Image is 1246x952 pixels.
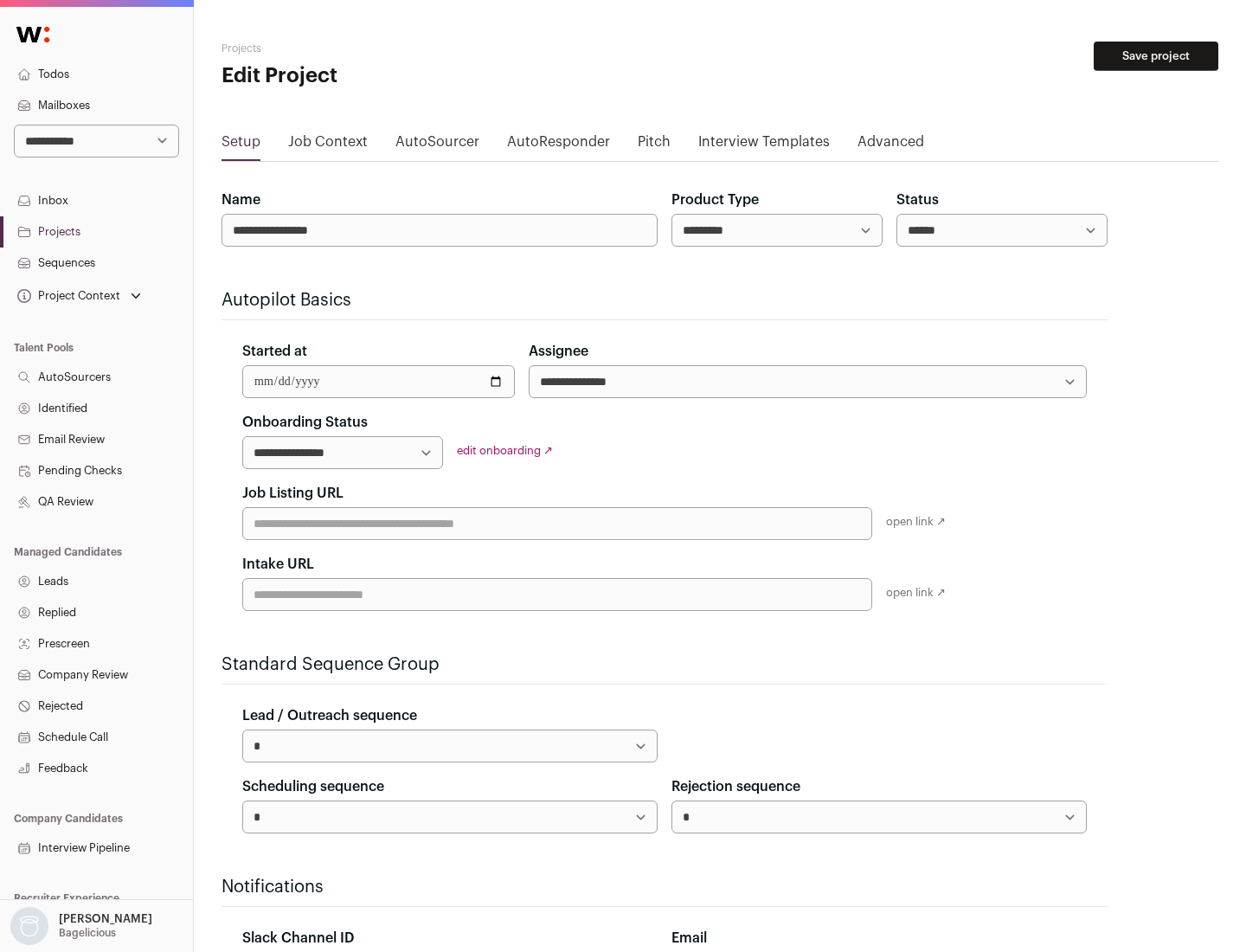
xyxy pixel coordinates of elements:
[10,907,48,945] img: nopic.png
[7,17,59,52] img: Wellfound
[222,132,260,159] a: Setup
[222,653,1108,677] h2: Standard Sequence Group
[1094,42,1218,71] button: Save project
[671,190,759,210] label: Product Type
[222,190,260,210] label: Name
[529,341,588,362] label: Assignee
[222,62,554,90] h1: Edit Project
[395,132,479,159] a: AutoSourcer
[14,289,120,303] div: Project Context
[7,907,156,945] button: Open dropdown
[242,705,417,726] label: Lead / Outreach sequence
[698,132,830,159] a: Interview Templates
[671,928,1087,949] div: Email
[507,132,610,159] a: AutoResponder
[242,928,354,949] label: Slack Channel ID
[242,412,368,433] label: Onboarding Status
[288,132,368,159] a: Job Context
[59,926,116,940] p: Bagelicious
[242,341,307,362] label: Started at
[242,483,344,504] label: Job Listing URL
[14,284,145,308] button: Open dropdown
[222,875,1108,899] h2: Notifications
[457,445,553,456] a: edit onboarding ↗
[242,554,314,575] label: Intake URL
[242,776,384,797] label: Scheduling sequence
[222,42,554,55] h2: Projects
[896,190,939,210] label: Status
[857,132,924,159] a: Advanced
[59,912,152,926] p: [PERSON_NAME]
[222,288,1108,312] h2: Autopilot Basics
[638,132,671,159] a: Pitch
[671,776,800,797] label: Rejection sequence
